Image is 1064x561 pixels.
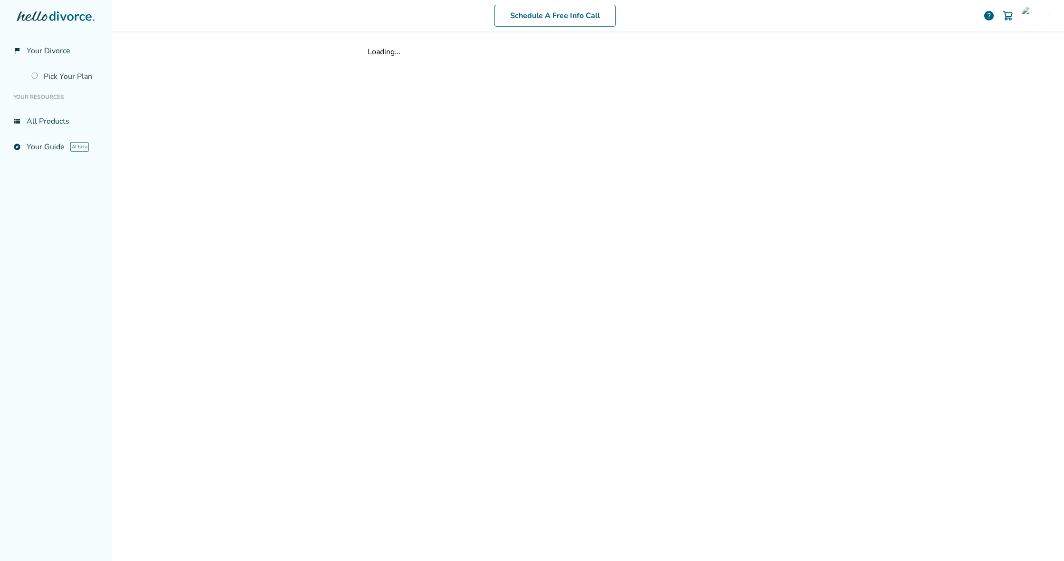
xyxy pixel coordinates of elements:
a: help [983,10,995,21]
a: flag_2Your Divorce [8,40,104,62]
a: exploreYour GuideAI beta [8,136,104,158]
img: Cart [1002,10,1014,21]
span: AI beta [70,142,89,152]
div: Loading... [368,47,808,57]
span: view_list [13,117,21,125]
span: flag_2 [13,47,21,55]
a: Pick Your Plan [26,66,104,87]
a: Schedule A Free Info Call [494,5,616,27]
li: Your Resources [8,87,104,106]
span: Your Divorce [27,46,70,56]
img: michelle.dowd@outlook.com [1022,6,1041,25]
a: view_listAll Products [8,110,104,132]
span: explore [13,143,21,151]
